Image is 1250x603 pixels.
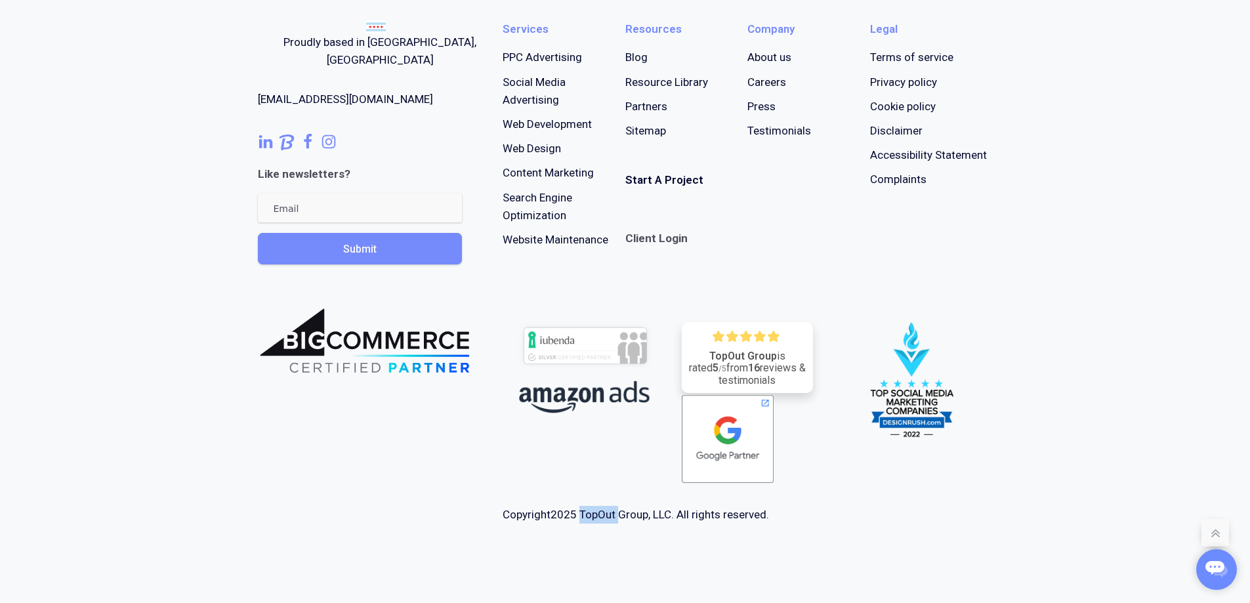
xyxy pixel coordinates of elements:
a: iubenda Certified Silver Partner [518,359,652,372]
div: Legal [870,20,898,38]
a: About us [747,49,791,66]
a: Sitemap [625,122,666,140]
img: iubenda Certified Silver Partner [518,322,652,369]
span: /5 [719,364,726,373]
a: Client Login [625,222,688,247]
a: Social MediaAdvertising [503,73,566,109]
strong: Start A Project [625,173,703,186]
a: Start A Project [625,171,703,189]
a: Search EngineOptimization [503,189,572,224]
button: Submit [258,233,462,264]
div: is rated from reviews & testimonials [688,350,806,386]
a: Disclaimer [870,122,923,140]
a: Web Design [503,140,561,157]
a: Cookie policy [870,98,936,115]
div: Proudly based in [GEOGRAPHIC_DATA], [GEOGRAPHIC_DATA] [258,33,503,69]
div: Like newsletters? [258,165,350,183]
a: Resource Library [625,73,708,91]
a: Content Marketing [503,164,594,182]
div: Resources [625,20,682,38]
a: Blog [625,49,648,66]
div: Services [503,20,549,38]
a: Website Maintenance [503,231,608,249]
a: Partners [625,98,667,115]
div: Company [747,20,795,38]
a: Careers [747,73,786,91]
a: Privacy policy [870,73,937,91]
a: Complaints [870,171,927,188]
strong: 16 [748,362,760,374]
a: PPC Advertising [503,49,582,66]
strong: TopOut Group [709,350,777,362]
a: Proudly based in [GEOGRAPHIC_DATA], [GEOGRAPHIC_DATA] [258,20,503,69]
a: Press [747,98,776,115]
a: Web Development [503,115,592,133]
input: Email [258,194,462,222]
a: Follow us on Instagram! [321,134,337,150]
strong: 5 [713,362,719,374]
img: PartnerBadgeClickable.svg [682,393,774,485]
div: Copyright 2025 TopOut Group, LLC. All rights reserved. [503,506,769,524]
a: Terms of service [870,49,953,66]
a: TopOut Groupis rated5/5from16reviews & testimonials [682,322,813,393]
a: Testimonials [747,122,811,140]
a: [EMAIL_ADDRESS][DOMAIN_NAME] [258,91,433,108]
a: Accessibility Statement [870,146,987,164]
